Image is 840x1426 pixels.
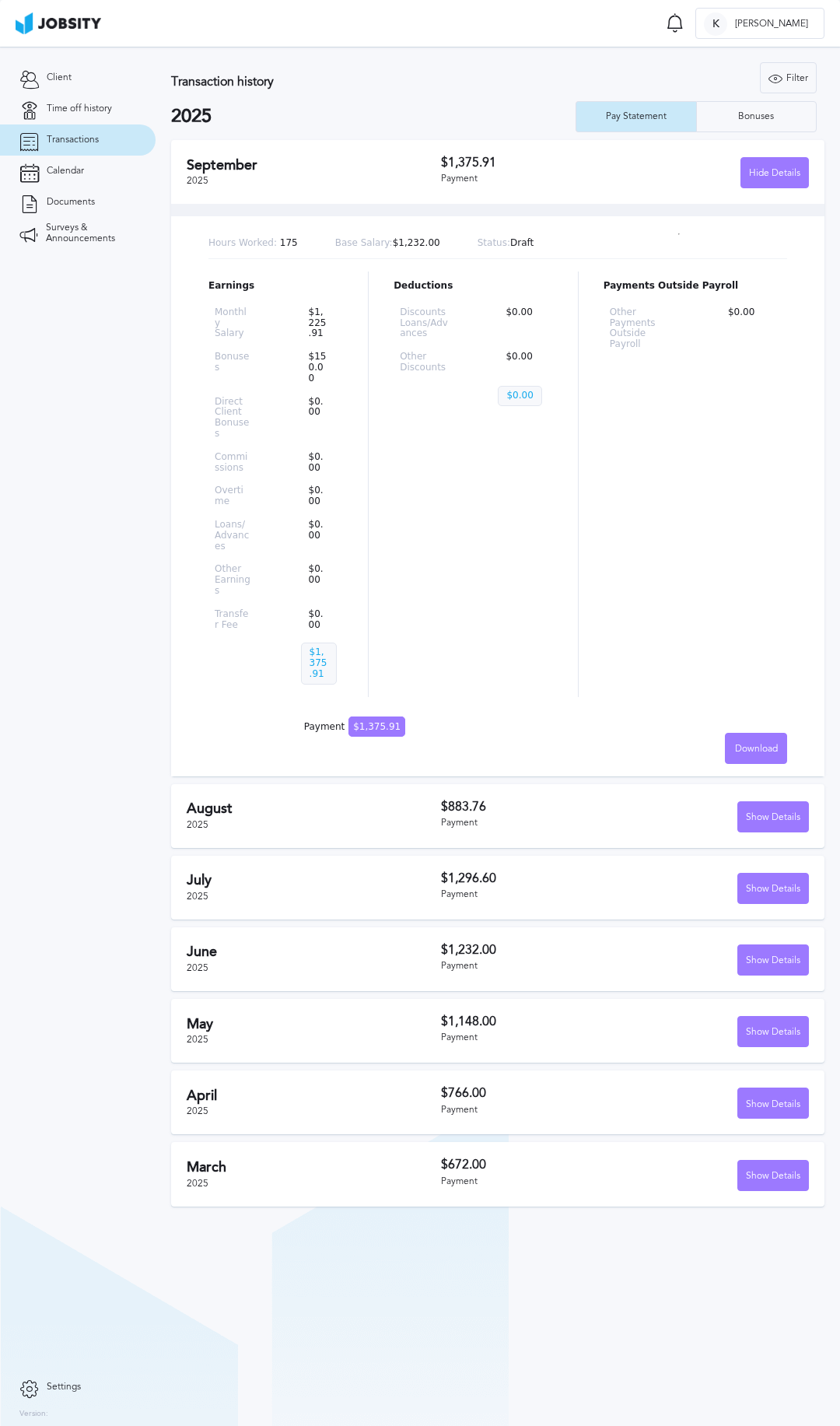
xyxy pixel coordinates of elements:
button: K[PERSON_NAME] [695,8,824,39]
p: $150.00 [301,352,338,384]
p: Commissions [215,452,251,474]
div: Filter [761,63,816,94]
div: Payment [441,1105,625,1116]
div: Show Details [738,874,808,905]
p: $0.00 [720,307,781,350]
div: Hide Details [741,158,808,189]
h2: March [187,1159,441,1175]
h2: June [187,944,441,960]
p: $0.00 [498,386,541,406]
span: Calendar [47,166,84,177]
div: K [704,12,727,36]
button: Filter [760,62,817,93]
h3: Transaction history [171,75,523,89]
span: 2025 [187,1034,208,1045]
span: Surveys & Announcements [46,222,136,244]
h2: May [187,1016,441,1032]
button: Show Details [737,801,809,832]
h2: 2025 [171,106,576,128]
p: Discounts Loans/Advances [400,307,448,339]
h3: $1,148.00 [441,1014,625,1028]
span: 2025 [187,819,208,830]
p: $0.00 [301,397,338,440]
div: Payment [441,818,625,829]
p: Other Earnings [215,564,251,596]
p: $0.00 [498,307,546,339]
p: $1,232.00 [335,238,440,249]
h3: $672.00 [441,1158,625,1172]
button: Show Details [737,944,809,976]
div: Bonuses [730,111,782,122]
span: Base Salary: [335,237,393,248]
p: Transfer Fee [215,609,251,631]
p: Other Payments Outside Payroll [610,307,670,350]
img: ab4bad089aa723f57921c736e9817d99.png [16,12,101,34]
div: Show Details [738,1161,808,1192]
span: 2025 [187,175,208,186]
h2: July [187,872,441,888]
p: $0.00 [301,452,338,474]
p: Direct Client Bonuses [215,397,251,440]
button: Bonuses [696,101,817,132]
button: Show Details [737,1160,809,1191]
p: $0.00 [301,609,338,631]
p: Earnings [208,281,343,292]
span: Transactions [47,135,99,145]
div: Show Details [738,1088,808,1119]
p: Payments Outside Payroll [604,281,787,292]
p: Monthly Salary [215,307,251,339]
p: 175 [208,238,298,249]
span: 2025 [187,1105,208,1116]
button: Download [725,733,787,764]
p: Bonuses [215,352,251,384]
button: Show Details [737,1016,809,1047]
h3: $1,232.00 [441,943,625,957]
div: Payment [304,722,405,733]
h3: $766.00 [441,1086,625,1100]
span: [PERSON_NAME] [727,19,816,30]
p: Deductions [394,281,553,292]
button: Show Details [737,873,809,904]
p: Draft [478,238,534,249]
div: Pay Statement [598,111,674,122]
span: Hours Worked: [208,237,277,248]
h3: $883.76 [441,800,625,814]
p: $0.00 [301,564,338,596]
span: $1,375.91 [348,717,405,737]
label: Version: [19,1410,48,1419]
h2: September [187,157,441,173]
div: Payment [441,961,625,972]
p: $0.00 [301,520,338,552]
div: Show Details [738,802,808,833]
p: Other Discounts [400,352,448,373]
h2: August [187,801,441,817]
span: 2025 [187,1178,208,1189]
span: Download [735,744,778,755]
button: Pay Statement [576,101,696,132]
div: Show Details [738,945,808,976]
span: Status: [478,237,510,248]
div: Payment [441,1032,625,1043]
div: Payment [441,889,625,900]
span: 2025 [187,891,208,902]
div: Show Details [738,1017,808,1048]
div: Payment [441,173,625,184]
h2: April [187,1088,441,1104]
p: $0.00 [301,485,338,507]
h3: $1,375.91 [441,156,625,170]
button: Hide Details [740,157,809,188]
button: Show Details [737,1088,809,1119]
h3: $1,296.60 [441,871,625,885]
span: 2025 [187,962,208,973]
p: $1,375.91 [301,643,338,684]
p: Overtime [215,485,251,507]
p: $0.00 [498,352,546,373]
p: Loans/Advances [215,520,251,552]
div: Payment [441,1176,625,1187]
span: Time off history [47,103,112,114]
p: $1,225.91 [301,307,338,339]
span: Client [47,72,72,83]
span: Documents [47,197,95,208]
span: Settings [47,1382,81,1393]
